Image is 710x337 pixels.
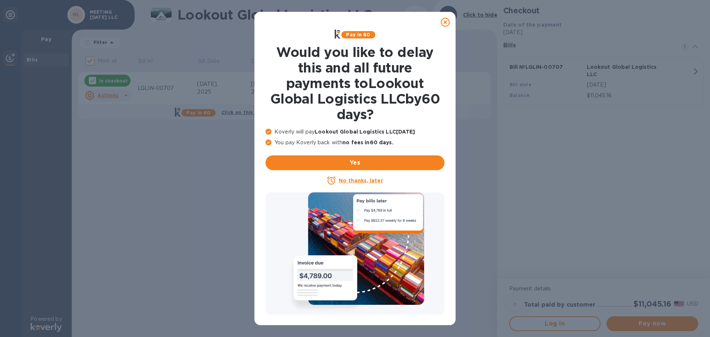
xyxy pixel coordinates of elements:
[315,129,415,135] b: Lookout Global Logistics LLC [DATE]
[266,139,444,146] p: You pay Koverly back with
[342,139,393,145] b: no fees in 60 days .
[266,155,444,170] button: Yes
[266,44,444,122] h1: Would you like to delay this and all future payments to Lookout Global Logistics LLC by 60 days ?
[271,158,439,167] span: Yes
[339,178,383,183] u: No thanks, later
[266,128,444,136] p: Koverly will pay
[346,32,370,37] b: Pay in 60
